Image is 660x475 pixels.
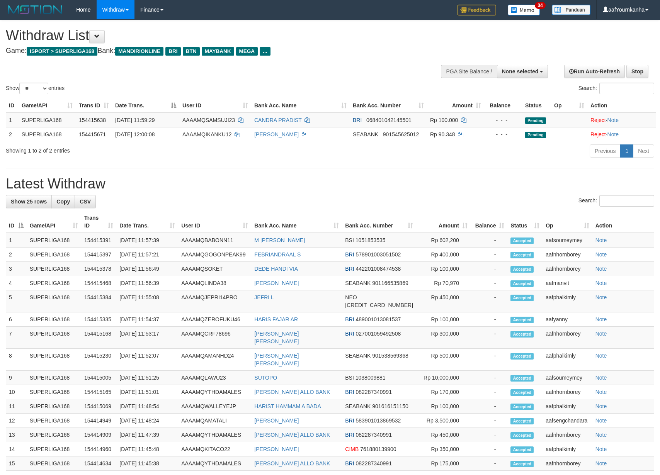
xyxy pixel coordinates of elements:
a: Stop [626,65,648,78]
td: - [471,276,508,290]
td: - [471,385,508,399]
td: [DATE] 11:51:25 [116,371,178,385]
span: Copy 761880139900 to clipboard [360,446,396,452]
label: Search: [578,83,654,94]
span: BRI [353,117,362,123]
span: BRI [345,251,354,258]
span: AAAAMQIKANKU12 [182,131,232,137]
td: AAAAMQZEROFUKU46 [178,312,251,327]
a: Note [595,417,607,424]
img: panduan.png [552,5,590,15]
span: 154415638 [79,117,106,123]
select: Showentries [19,83,48,94]
span: SEABANK [353,131,378,137]
img: Button%20Memo.svg [508,5,540,15]
td: 11 [6,399,27,414]
th: Op: activate to sort column ascending [543,211,592,233]
td: AAAAMQYTHDAMALES [178,385,251,399]
td: Rp 400,000 [416,248,471,262]
span: Accepted [510,404,534,410]
td: 15 [6,456,27,471]
span: Accepted [510,353,534,360]
td: - [471,349,508,371]
h1: Latest Withdraw [6,176,654,192]
a: [PERSON_NAME] [PERSON_NAME] [254,331,299,344]
td: SUPERLIGA168 [27,371,81,385]
td: AAAAMQJEPRI14PRO [178,290,251,312]
span: Copy 901616151150 to clipboard [372,403,408,409]
a: [PERSON_NAME] [254,280,299,286]
a: HARIS FAJAR AR [254,316,298,322]
td: aafnhornborey [543,248,592,262]
span: Accepted [510,446,534,453]
td: - [471,399,508,414]
td: 154415005 [81,371,116,385]
td: - [471,371,508,385]
th: Trans ID: activate to sort column ascending [81,211,116,233]
td: 154415165 [81,385,116,399]
td: 154414949 [81,414,116,428]
a: CANDRA PRADIST [254,117,302,123]
a: [PERSON_NAME] [254,131,299,137]
td: 7 [6,327,27,349]
td: SUPERLIGA168 [19,127,76,141]
button: None selected [497,65,548,78]
span: Copy 901545625012 to clipboard [383,131,419,137]
td: [DATE] 11:45:48 [116,442,178,456]
td: Rp 100,000 [416,312,471,327]
td: Rp 300,000 [416,327,471,349]
a: Copy [51,195,75,208]
a: Note [595,432,607,438]
td: [DATE] 11:51:01 [116,385,178,399]
td: aafsengchandara [543,414,592,428]
td: [DATE] 11:57:21 [116,248,178,262]
span: MAYBANK [202,47,234,56]
td: SUPERLIGA168 [27,385,81,399]
span: BRI [345,417,354,424]
span: Copy 082287340991 to clipboard [356,389,392,395]
td: AAAAMQGOGONPEAK99 [178,248,251,262]
td: 1 [6,113,19,127]
td: - [471,428,508,442]
th: Amount: activate to sort column ascending [416,211,471,233]
td: 154415391 [81,233,116,248]
td: SUPERLIGA168 [27,349,81,371]
a: Note [595,353,607,359]
a: [PERSON_NAME] ALLO BANK [254,432,330,438]
span: Pending [525,132,546,138]
img: MOTION_logo.png [6,4,65,15]
a: [PERSON_NAME] [254,446,299,452]
th: Bank Acc. Name: activate to sort column ascending [251,98,350,113]
td: Rp 70,970 [416,276,471,290]
td: [DATE] 11:54:37 [116,312,178,327]
td: · [587,113,656,127]
span: 154415671 [79,131,106,137]
span: [DATE] 11:59:29 [115,117,155,123]
th: ID: activate to sort column descending [6,211,27,233]
span: SEABANK [345,280,371,286]
span: CSV [80,198,91,205]
th: User ID: activate to sort column ascending [179,98,251,113]
td: Rp 450,000 [416,290,471,312]
a: [PERSON_NAME] [PERSON_NAME] [254,353,299,366]
label: Search: [578,195,654,207]
td: 6 [6,312,27,327]
td: - [471,262,508,276]
td: AAAAMQKITACO22 [178,442,251,456]
td: 14 [6,442,27,456]
td: AAAAMQYTHDAMALES [178,428,251,442]
span: MANDIRIONLINE [115,47,163,56]
td: [DATE] 11:53:17 [116,327,178,349]
a: Note [595,389,607,395]
td: SUPERLIGA168 [27,233,81,248]
th: Bank Acc. Number: activate to sort column ascending [350,98,427,113]
td: AAAAMQCRF78696 [178,327,251,349]
td: 154414909 [81,428,116,442]
td: 3 [6,262,27,276]
td: aafsoumeymey [543,233,592,248]
span: Accepted [510,266,534,273]
th: Op: activate to sort column ascending [551,98,587,113]
a: Note [595,375,607,381]
a: [PERSON_NAME] [254,417,299,424]
td: aafnhornborey [543,385,592,399]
